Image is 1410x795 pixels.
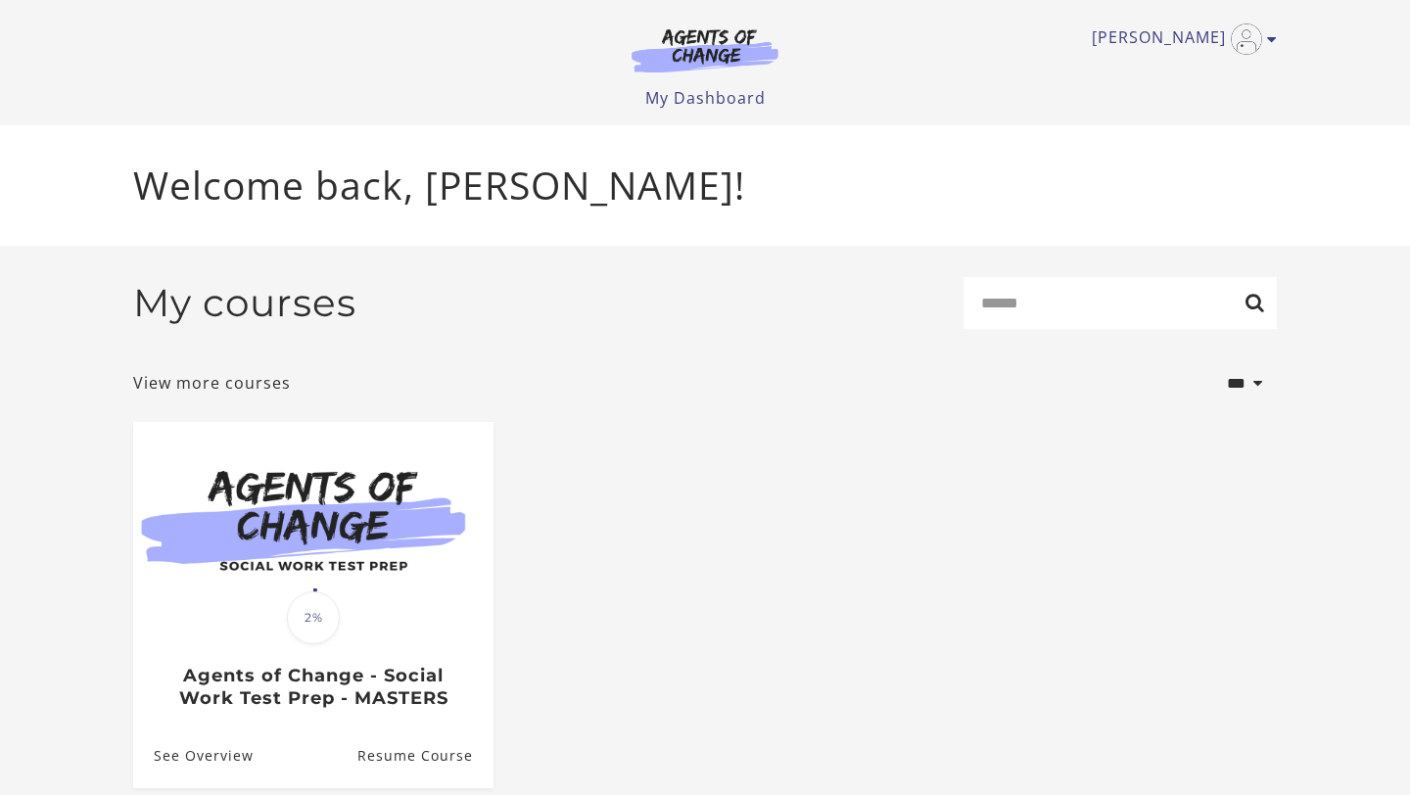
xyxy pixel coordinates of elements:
[133,280,356,326] h2: My courses
[1092,23,1267,55] a: Toggle menu
[287,591,340,644] span: 2%
[133,725,254,788] a: Agents of Change - Social Work Test Prep - MASTERS: See Overview
[357,725,493,788] a: Agents of Change - Social Work Test Prep - MASTERS: Resume Course
[133,157,1277,214] p: Welcome back, [PERSON_NAME]!
[133,371,291,395] a: View more courses
[611,27,799,72] img: Agents of Change Logo
[645,87,766,109] a: My Dashboard
[154,665,472,709] h3: Agents of Change - Social Work Test Prep - MASTERS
